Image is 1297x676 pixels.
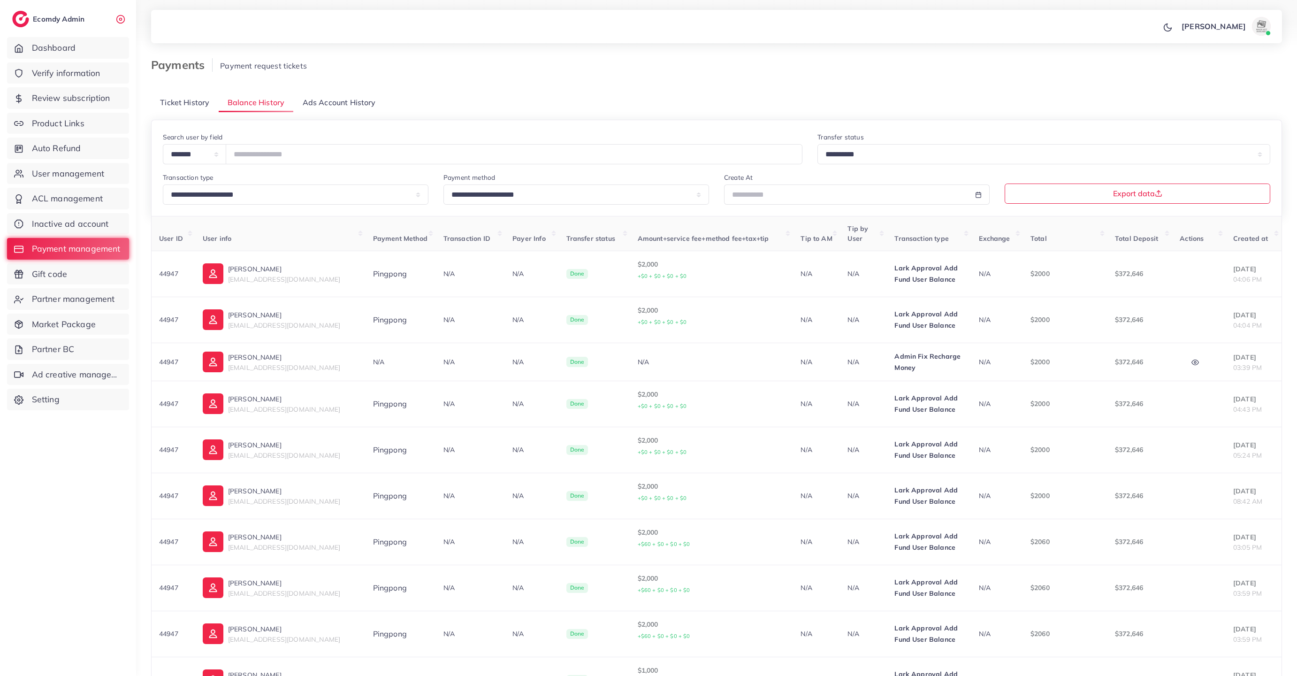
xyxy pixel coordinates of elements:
[1233,321,1262,330] span: 04:04 PM
[228,543,340,552] span: [EMAIL_ADDRESS][DOMAIN_NAME]
[566,491,588,501] span: Done
[1030,628,1100,639] p: $2060
[228,497,340,506] span: [EMAIL_ADDRESS][DOMAIN_NAME]
[228,352,340,363] p: [PERSON_NAME]
[801,314,832,325] p: N/A
[724,173,753,182] label: Create At
[1180,234,1204,243] span: Actions
[638,234,769,243] span: Amount+service fee+method fee+tax+tip
[7,288,129,310] a: Partner management
[12,11,87,27] a: logoEcomdy Admin
[1233,497,1262,506] span: 08:42 AM
[32,318,96,330] span: Market Package
[228,393,340,405] p: [PERSON_NAME]
[228,589,340,598] span: [EMAIL_ADDRESS][DOMAIN_NAME]
[7,37,129,59] a: Dashboard
[203,577,223,598] img: ic-user-info.36bf1079.svg
[443,584,455,592] span: N/A
[512,234,546,243] span: Payer Info
[159,314,188,325] p: 44947
[1233,263,1274,275] p: [DATE]
[443,399,455,408] span: N/A
[566,583,588,593] span: Done
[373,629,428,639] div: Pingpong
[979,584,990,592] span: N/A
[159,356,188,368] p: 44947
[1233,405,1262,414] span: 04:43 PM
[1115,628,1165,639] p: $372,646
[203,439,223,460] img: ic-user-info.36bf1079.svg
[638,481,786,504] p: $2,000
[1113,190,1162,197] span: Export data
[7,364,129,385] a: Ad creative management
[203,531,223,552] img: ic-user-info.36bf1079.svg
[33,15,87,23] h2: Ecomdy Admin
[7,113,129,134] a: Product Links
[228,451,340,460] span: [EMAIL_ADDRESS][DOMAIN_NAME]
[373,234,427,243] span: Payment Method
[801,582,832,593] p: N/A
[566,357,588,367] span: Done
[1030,582,1100,593] p: $2060
[228,275,340,284] span: [EMAIL_ADDRESS][DOMAIN_NAME]
[979,399,990,408] span: N/A
[443,358,455,366] span: N/A
[373,315,428,325] div: Pingpong
[203,263,223,284] img: ic-user-info.36bf1079.svg
[228,623,340,635] p: [PERSON_NAME]
[566,629,588,639] span: Done
[847,314,879,325] p: N/A
[159,234,183,243] span: User ID
[894,438,964,461] p: Lark Approval Add Fund User Balance
[512,314,551,325] p: N/A
[847,356,879,368] p: N/A
[1030,268,1100,279] p: $2000
[1115,234,1158,243] span: Total Deposit
[894,576,964,599] p: Lark Approval Add Fund User Balance
[32,168,104,180] span: User management
[7,238,129,260] a: Payment management
[638,357,786,367] div: N/A
[7,163,129,184] a: User management
[638,389,786,412] p: $2,000
[228,577,340,589] p: [PERSON_NAME]
[817,132,863,142] label: Transfer status
[894,234,949,243] span: Transaction type
[1005,184,1270,204] button: Export data
[1233,543,1262,552] span: 03:05 PM
[32,343,75,355] span: Partner BC
[1233,352,1274,363] p: [DATE]
[1176,17,1274,36] a: [PERSON_NAME]avatar
[1233,363,1262,372] span: 03:39 PM
[443,538,455,546] span: N/A
[847,536,879,547] p: N/A
[512,490,551,501] p: N/A
[151,58,213,72] h3: Payments
[1233,531,1274,543] p: [DATE]
[566,537,588,547] span: Done
[32,218,109,230] span: Inactive ad account
[638,259,786,282] p: $2,000
[32,67,100,79] span: Verify information
[443,234,490,243] span: Transaction ID
[32,393,60,406] span: Setting
[1115,444,1165,455] p: $372,646
[1030,234,1047,243] span: Total
[1233,451,1262,460] span: 05:24 PM
[7,263,129,285] a: Gift code
[894,392,964,415] p: Lark Approval Add Fund User Balance
[203,352,223,372] img: ic-user-info.36bf1079.svg
[163,132,222,142] label: Search user by field
[638,435,786,458] p: $2,000
[203,623,223,644] img: ic-user-info.36bf1079.svg
[566,445,588,455] span: Done
[638,495,687,501] small: +$0 + $0 + $0 + $0
[979,492,990,500] span: N/A
[1233,485,1274,497] p: [DATE]
[228,635,340,644] span: [EMAIL_ADDRESS][DOMAIN_NAME]
[512,398,551,409] p: N/A
[159,444,188,455] p: 44947
[7,138,129,159] a: Auto Refund
[1252,17,1271,36] img: avatar
[1030,314,1100,325] p: $2000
